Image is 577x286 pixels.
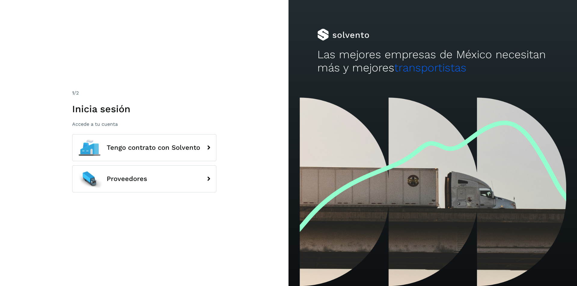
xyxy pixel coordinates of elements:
span: Tengo contrato con Solvento [107,144,200,151]
span: 1 [72,90,74,96]
span: transportistas [394,61,466,74]
h2: Las mejores empresas de México necesitan más y mejores [317,48,548,75]
span: Proveedores [107,175,147,182]
h1: Inicia sesión [72,103,216,115]
div: /2 [72,89,216,97]
button: Tengo contrato con Solvento [72,134,216,161]
button: Proveedores [72,165,216,192]
p: Accede a tu cuenta [72,121,216,127]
